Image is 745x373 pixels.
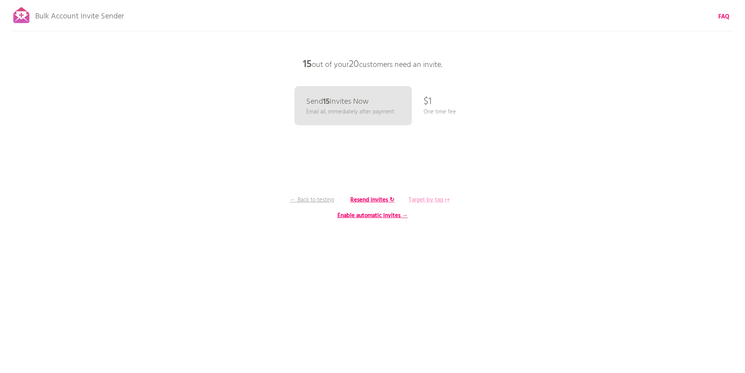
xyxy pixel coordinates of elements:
b: Target by tag ↦ [409,195,450,205]
p: $1 [424,90,432,114]
p: Email all, immediately after payment [306,108,394,116]
p: Bulk Account Invite Sender [35,5,124,24]
p: Send Invites Now [306,98,369,106]
p: One time fee [424,108,456,116]
p: out of your customers need an invite. [255,53,490,76]
a: FAQ [718,13,729,21]
p: ← Back to testing [283,196,341,204]
b: Resend invites ↻ [350,195,395,205]
span: 20 [349,57,359,72]
b: 15 [303,57,312,72]
b: FAQ [718,12,729,22]
a: Send15Invites Now Email all, immediately after payment [294,86,412,125]
b: 15 [323,96,330,108]
b: Enable automatic invites → [337,211,408,220]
